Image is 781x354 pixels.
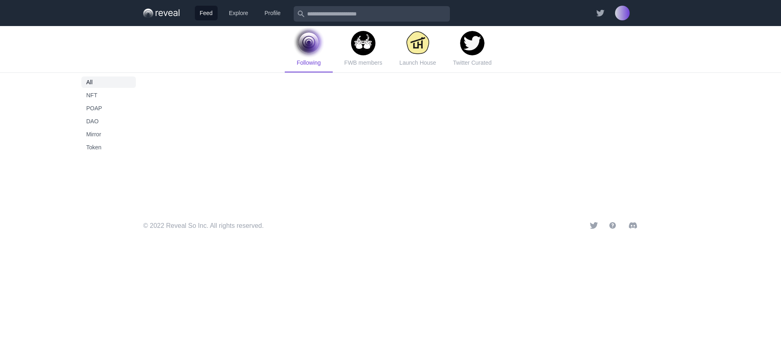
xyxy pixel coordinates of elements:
button: DAO [81,116,136,127]
span: All [86,78,131,86]
span: FWB members [344,59,382,66]
a: Launch House [394,26,442,72]
a: FWB members [339,26,387,72]
button: NFT [81,90,136,101]
a: Feed [195,6,218,20]
button: Token [81,142,136,153]
img: Group-40.0168dfcd.png [143,7,182,19]
button: All [81,76,136,88]
button: Mirror [81,129,136,140]
span: Twitter Curated [453,59,492,66]
p: © 2022 Reveal So Inc. All rights reserved. [143,221,264,231]
span: DAO [86,117,131,125]
a: Twitter Curated [448,26,496,72]
span: NFT [86,91,131,99]
span: POAP [86,104,131,112]
nav: Sidebar [78,76,139,153]
span: Following [297,59,321,66]
span: Token [86,143,131,151]
a: Following [285,26,333,72]
a: Profile [260,6,286,20]
a: Explore [224,6,253,20]
button: POAP [81,103,136,114]
span: Mirror [86,130,131,138]
span: Launch House [399,59,436,66]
